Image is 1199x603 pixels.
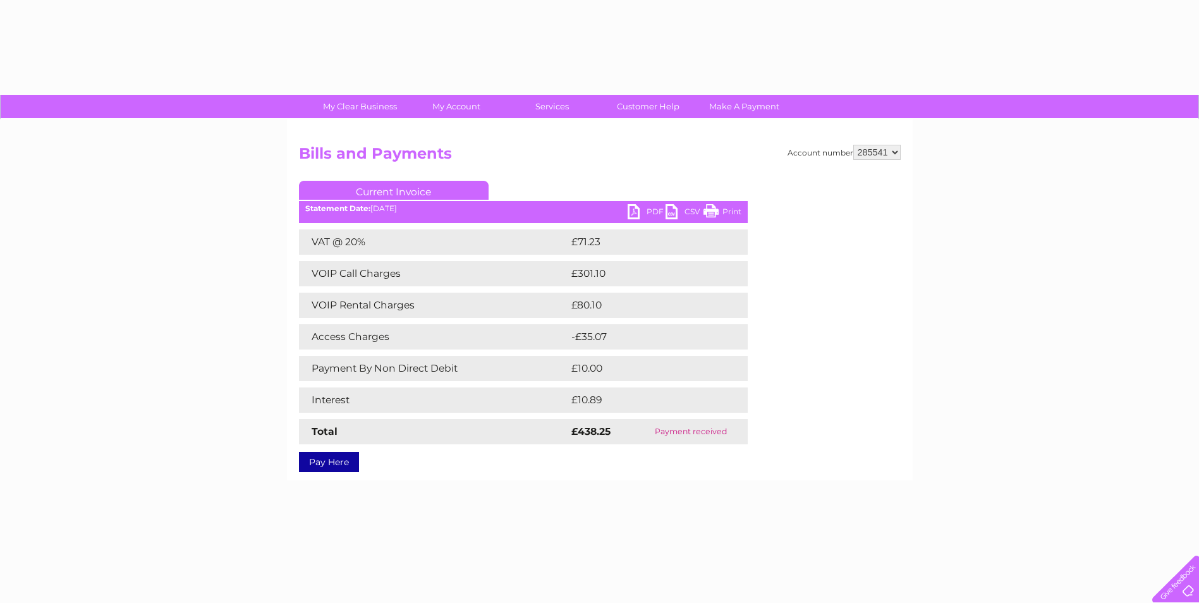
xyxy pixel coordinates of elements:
td: VOIP Rental Charges [299,293,568,318]
td: £10.89 [568,387,722,413]
a: My Account [404,95,508,118]
a: Customer Help [596,95,700,118]
strong: Total [312,425,338,437]
a: PDF [628,204,666,222]
td: £10.00 [568,356,722,381]
a: Services [500,95,604,118]
td: Access Charges [299,324,568,350]
td: VOIP Call Charges [299,261,568,286]
a: Current Invoice [299,181,489,200]
a: My Clear Business [308,95,412,118]
td: Payment By Non Direct Debit [299,356,568,381]
td: £71.23 [568,229,721,255]
td: VAT @ 20% [299,229,568,255]
a: CSV [666,204,703,222]
div: Account number [788,145,901,160]
td: £80.10 [568,293,721,318]
div: [DATE] [299,204,748,213]
a: Pay Here [299,452,359,472]
a: Make A Payment [692,95,796,118]
td: Payment received [634,419,748,444]
td: £301.10 [568,261,724,286]
strong: £438.25 [571,425,611,437]
h2: Bills and Payments [299,145,901,169]
b: Statement Date: [305,204,370,213]
td: Interest [299,387,568,413]
a: Print [703,204,741,222]
td: -£35.07 [568,324,724,350]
